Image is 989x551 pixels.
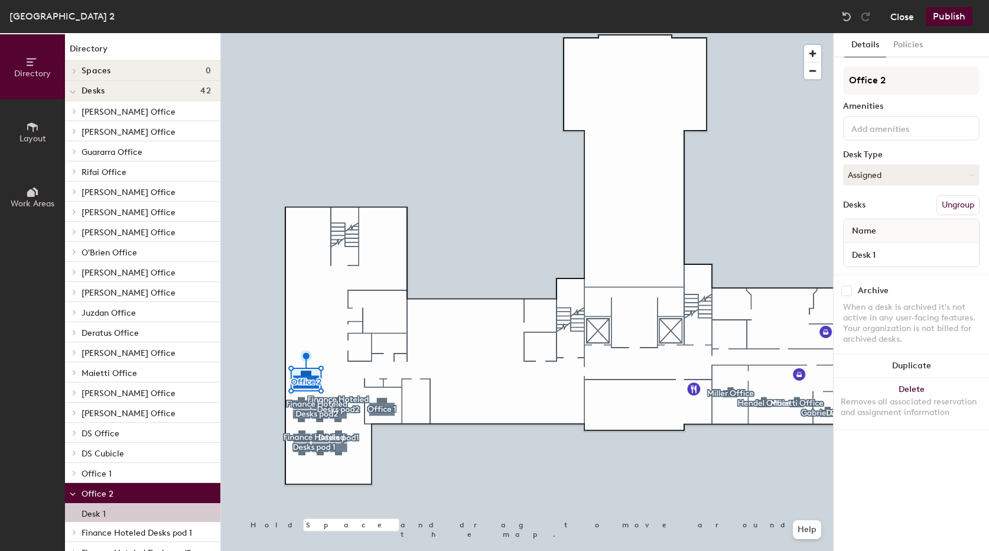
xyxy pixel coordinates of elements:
[82,248,137,258] span: O'Brien Office
[841,11,853,22] img: Undo
[82,429,119,439] span: DS Office
[849,121,955,135] input: Add amenities
[841,397,982,418] div: Removes all associated reservation and assignment information
[82,505,106,519] p: Desk 1
[200,86,211,96] span: 42
[82,127,175,137] span: [PERSON_NAME] Office
[65,43,220,61] h1: Directory
[82,388,175,398] span: [PERSON_NAME] Office
[14,69,51,79] span: Directory
[82,409,175,419] span: [PERSON_NAME] Office
[82,66,111,76] span: Spaces
[82,228,175,238] span: [PERSON_NAME] Office
[846,221,882,242] span: Name
[82,288,175,298] span: [PERSON_NAME] Office
[886,33,930,57] button: Policies
[82,489,113,499] span: Office 2
[82,167,126,177] span: Rifai Office
[846,247,977,263] input: Unnamed desk
[843,200,866,210] div: Desks
[82,308,136,318] span: Juzdan Office
[82,368,137,378] span: Maietti Office
[82,449,124,459] span: DS Cubicle
[82,528,192,538] span: Finance Hoteled Desks pod 1
[926,7,972,26] button: Publish
[82,268,175,278] span: [PERSON_NAME] Office
[82,86,105,96] span: Desks
[793,520,821,539] button: Help
[834,354,989,378] button: Duplicate
[82,469,112,479] span: Office 1
[858,286,889,296] div: Archive
[9,9,115,24] div: [GEOGRAPHIC_DATA] 2
[206,66,211,76] span: 0
[19,134,46,144] span: Layout
[843,302,980,345] div: When a desk is archived it's not active in any user-facing features. Your organization is not bil...
[82,328,139,338] span: Deratus Office
[82,187,175,197] span: [PERSON_NAME] Office
[860,11,871,22] img: Redo
[890,7,914,26] button: Close
[82,208,175,218] span: [PERSON_NAME] Office
[834,378,989,430] button: DeleteRemoves all associated reservation and assignment information
[82,147,142,157] span: Guararra Office
[11,199,54,209] span: Work Areas
[843,102,980,111] div: Amenities
[844,33,886,57] button: Details
[82,107,175,117] span: [PERSON_NAME] Office
[843,164,980,186] button: Assigned
[936,195,980,215] button: Ungroup
[843,150,980,160] div: Desk Type
[82,348,175,358] span: [PERSON_NAME] Office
